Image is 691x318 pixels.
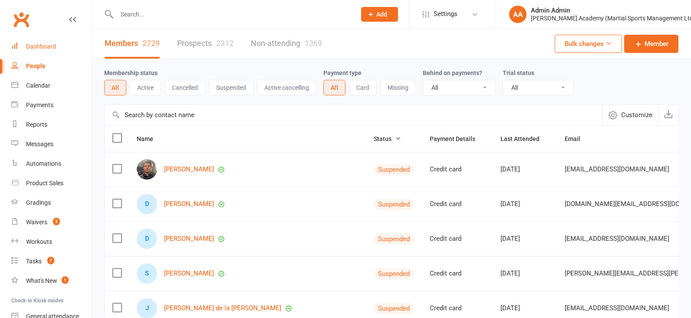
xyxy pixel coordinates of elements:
[500,166,549,173] div: [DATE]
[11,154,92,174] a: Automations
[137,134,163,144] button: Name
[430,134,485,144] button: Payment Details
[26,238,52,245] div: Workouts
[137,135,163,142] span: Name
[11,193,92,213] a: Gradings
[602,105,658,125] button: Customize
[565,230,669,247] span: [EMAIL_ADDRESS][DOMAIN_NAME]
[105,29,160,59] a: Members2729
[26,121,47,128] div: Reports
[26,82,50,89] div: Calendar
[26,277,57,284] div: What's New
[624,35,678,53] a: Member
[26,62,46,69] div: People
[11,115,92,134] a: Reports
[130,80,161,95] button: Active
[565,161,669,177] span: [EMAIL_ADDRESS][DOMAIN_NAME]
[10,9,32,30] a: Clubworx
[500,305,549,312] div: [DATE]
[164,200,214,208] a: [PERSON_NAME]
[434,4,457,24] span: Settings
[137,194,157,214] div: Daniel
[137,159,157,180] img: Rafał
[349,80,377,95] button: Card
[430,135,485,142] span: Payment Details
[374,233,414,245] div: Suspended
[565,300,669,316] span: [EMAIL_ADDRESS][DOMAIN_NAME]
[209,80,253,95] button: Suspended
[423,69,482,76] label: Behind on payments?
[26,102,53,108] div: Payments
[565,134,590,144] button: Email
[26,199,51,206] div: Gradings
[104,80,126,95] button: All
[11,76,92,95] a: Calendar
[374,303,414,314] div: Suspended
[142,39,160,48] div: 2729
[11,174,92,193] a: Product Sales
[164,235,214,243] a: [PERSON_NAME]
[11,271,92,291] a: What's New1
[503,69,534,76] label: Trial status
[645,39,668,49] span: Member
[500,200,549,208] div: [DATE]
[26,180,63,187] div: Product Sales
[323,80,345,95] button: All
[430,200,485,208] div: Credit card
[380,80,416,95] button: Missing
[11,213,92,232] a: Waivers 3
[430,305,485,312] div: Credit card
[164,305,281,312] a: [PERSON_NAME] de la [PERSON_NAME]
[11,56,92,76] a: People
[374,199,414,210] div: Suspended
[26,43,56,50] div: Dashboard
[104,69,158,76] label: Membership status
[47,257,54,264] span: 7
[26,258,42,265] div: Tasks
[500,270,549,277] div: [DATE]
[11,232,92,252] a: Workouts
[500,135,549,142] span: Last Attended
[11,134,92,154] a: Messages
[565,135,590,142] span: Email
[305,39,322,48] div: 1369
[430,166,485,173] div: Credit card
[11,37,92,56] a: Dashboard
[137,263,157,284] div: Stephen
[376,11,387,18] span: Add
[621,110,652,120] span: Customize
[137,229,157,249] div: Devadasen
[374,134,401,144] button: Status
[165,80,205,95] button: Cancelled
[26,219,47,226] div: Waivers
[26,141,53,148] div: Messages
[361,7,398,22] button: Add
[26,160,61,167] div: Automations
[555,35,622,53] button: Bulk changes
[164,270,214,277] a: [PERSON_NAME]
[164,166,214,173] a: [PERSON_NAME]
[509,6,526,23] div: AA
[257,80,316,95] button: Active cancelling
[500,134,549,144] button: Last Attended
[500,235,549,243] div: [DATE]
[114,8,350,20] input: Search...
[323,69,362,76] label: Payment type
[62,276,69,284] span: 1
[216,39,234,48] div: 2312
[374,268,414,279] div: Suspended
[53,218,60,225] span: 3
[177,29,234,59] a: Prospects2312
[374,164,414,175] div: Suspended
[251,29,322,59] a: Non-attending1369
[430,270,485,277] div: Credit card
[11,95,92,115] a: Payments
[11,252,92,271] a: Tasks 7
[430,235,485,243] div: Credit card
[105,105,602,125] input: Search by contact name
[374,135,401,142] span: Status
